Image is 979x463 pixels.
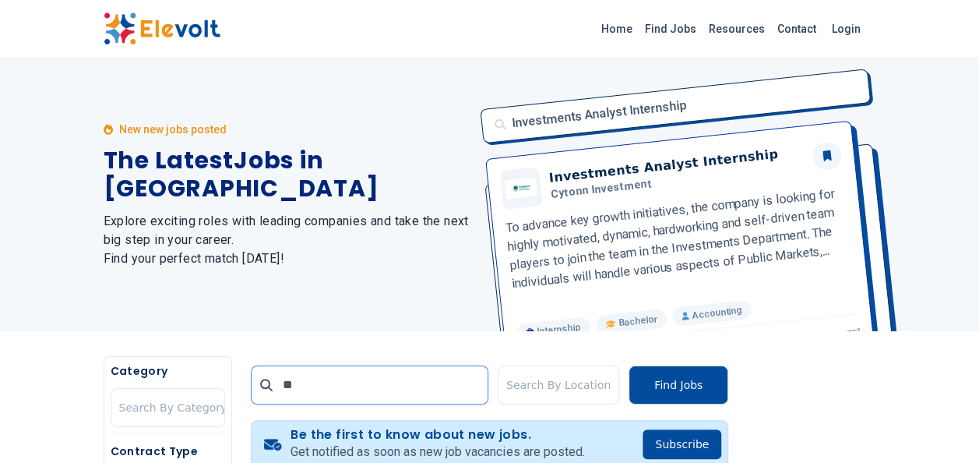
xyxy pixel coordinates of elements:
a: Contact [771,16,822,41]
p: Get notified as soon as new job vacancies are posted. [291,443,584,461]
iframe: Chat Widget [901,388,979,463]
a: Home [595,16,639,41]
h4: Be the first to know about new jobs. [291,427,584,443]
a: Resources [703,16,771,41]
button: Subscribe [643,429,721,459]
h2: Explore exciting roles with leading companies and take the next big step in your career. Find you... [104,212,471,268]
a: Login [822,13,870,44]
h5: Contract Type [111,444,225,459]
a: Find Jobs [639,16,703,41]
h5: Category [111,363,225,379]
p: New new jobs posted [119,122,227,137]
h1: The Latest Jobs in [GEOGRAPHIC_DATA] [104,147,471,203]
button: Find Jobs [629,366,728,405]
img: Elevolt [104,12,220,45]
